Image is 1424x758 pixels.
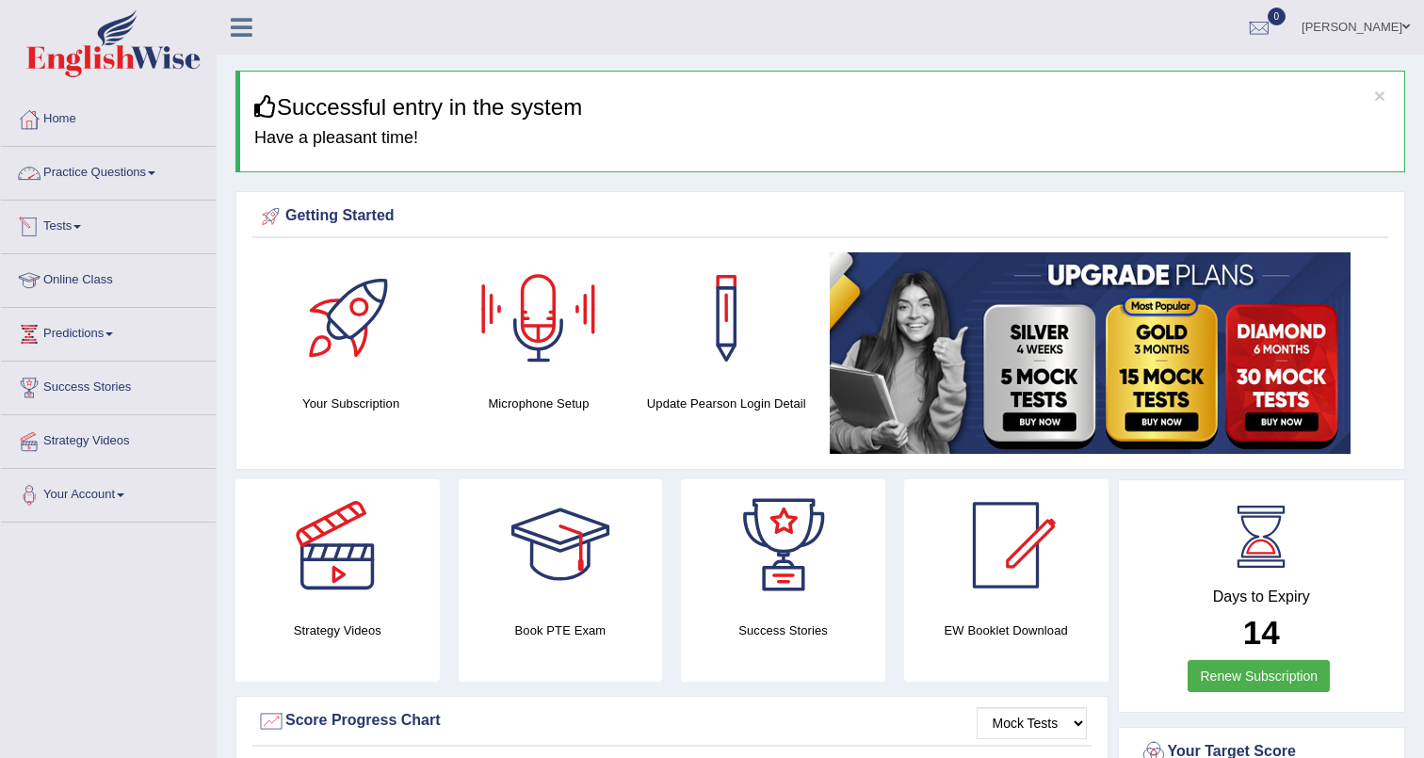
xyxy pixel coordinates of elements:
b: 14 [1243,614,1280,651]
span: 0 [1268,8,1286,25]
h4: Update Pearson Login Detail [642,394,811,413]
button: × [1374,86,1385,105]
a: Renew Subscription [1188,660,1330,692]
a: Tests [1,201,216,248]
div: Getting Started [257,202,1384,231]
h4: Microphone Setup [454,394,623,413]
a: Predictions [1,308,216,355]
a: Practice Questions [1,147,216,194]
h4: Your Subscription [267,394,435,413]
a: Strategy Videos [1,415,216,462]
a: Your Account [1,469,216,516]
h4: Days to Expiry [1140,589,1384,605]
h4: Have a pleasant time! [254,129,1390,148]
h4: EW Booklet Download [904,621,1108,640]
a: Online Class [1,254,216,301]
a: Success Stories [1,362,216,409]
h4: Success Stories [681,621,885,640]
a: Home [1,93,216,140]
h3: Successful entry in the system [254,95,1390,120]
div: Score Progress Chart [257,707,1087,735]
h4: Book PTE Exam [459,621,663,640]
img: small5.jpg [830,252,1351,454]
h4: Strategy Videos [235,621,440,640]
